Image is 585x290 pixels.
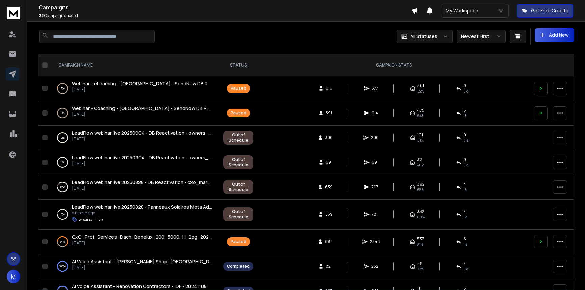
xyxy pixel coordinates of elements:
p: [DATE] [72,112,212,117]
span: 23 [39,12,44,18]
a: CxO_Prof_Services_Dach_Benelux_200_5000_H_2pg_20241205 [72,234,212,240]
span: 0 [463,83,466,88]
button: Get Free Credits [517,4,573,18]
button: Add New [535,28,574,42]
p: 64 % [60,238,65,245]
span: 46 % [417,162,424,168]
p: 1 % [61,159,64,166]
span: 2346 [370,239,380,244]
span: 64 % [417,113,424,118]
span: 616 [326,86,332,91]
span: 0 [463,157,466,162]
span: 392 [417,182,425,187]
div: Out of Schedule [227,157,250,168]
span: 0 [463,132,466,138]
span: 6 [463,236,466,242]
span: 591 [326,110,332,116]
span: 682 [325,239,333,244]
p: webinar_live [79,217,103,222]
span: 6 [463,108,466,113]
td: 100%AI Voice Assistant - [PERSON_NAME] Shop- [GEOGRAPHIC_DATA] + 92 - 202411 12-25[DATE] [50,254,219,279]
button: M [7,270,20,283]
td: 6%LeadFlow webinar live 20250828 - Panneaux Solaires Meta Ads Liba month agowebinar_live [50,200,219,230]
p: [DATE] [72,265,212,270]
span: 60 % [417,214,425,220]
a: LeadFlow webinar live 20250828 - DB Reactivation - cxo_marketing_ads_france_11_50_1pg_5_10m_20240106 [72,179,212,186]
span: 9 % [463,266,468,272]
span: 7 [463,261,465,266]
td: 3%Webinar - eLearning - [GEOGRAPHIC_DATA] - SendNow DB Reactivation - 20250909[DATE] [50,76,219,101]
span: Webinar - Coaching - [GEOGRAPHIC_DATA] - SendNow DB Reactivation - 20250909 [72,105,259,111]
p: All Statuses [410,33,437,40]
span: 577 [372,86,378,91]
span: LeadFlow webinar live 20250904 - DB Reactivation - owners_bool_4_prof_training_coaching_1_10_new_... [72,154,342,161]
span: 232 [371,264,378,269]
span: LeadFlow webinar live 20250904 - DB Reactivation - owners_bool_it_serv_consult_fr_11_50_202433 [72,130,299,136]
p: [DATE] [72,87,212,93]
a: AI Voice Assistant - [PERSON_NAME] Shop- [GEOGRAPHIC_DATA] + 92 - 202411 12-25 [72,258,212,265]
p: 3 % [61,85,65,92]
a: LeadFlow webinar live 20250904 - DB Reactivation - owners_bool_4_prof_training_coaching_1_10_new_... [72,154,212,161]
span: 4 [463,182,466,187]
span: 559 [325,212,333,217]
span: 781 [372,212,378,217]
p: [DATE] [72,161,212,166]
div: Paused [231,239,246,244]
span: 332 [417,209,424,214]
td: 16%LeadFlow webinar live 20250828 - DB Reactivation - cxo_marketing_ads_france_11_50_1pg_5_10m_20... [50,175,219,200]
span: 707 [372,184,378,190]
span: 1 % [463,187,467,192]
a: LeadFlow webinar live 20250904 - DB Reactivation - owners_bool_it_serv_consult_fr_11_50_202433 [72,130,212,136]
div: Out of Schedule [227,132,250,143]
p: 0 % [61,134,65,141]
td: 1%Webinar - Coaching - [GEOGRAPHIC_DATA] - SendNow DB Reactivation - 20250909[DATE] [50,101,219,126]
span: 101 [417,132,423,138]
span: 1 % [463,242,467,247]
span: 7 [463,209,465,214]
span: 639 [325,184,333,190]
span: AI Voice Assistant - [PERSON_NAME] Shop- [GEOGRAPHIC_DATA] + 92 - 202411 12-25 [72,258,264,265]
span: 73 % [417,266,424,272]
a: LeadFlow webinar live 20250828 - Panneaux Solaires Meta Ads Lib [72,204,212,210]
span: 533 [417,236,424,242]
span: 68 % [417,187,424,192]
span: AI Voice Assistant - Renovation Contractors - IDF - 20241108 [72,283,207,289]
h1: Campaigns [39,3,411,11]
p: 16 % [60,184,65,190]
td: 0%LeadFlow webinar live 20250904 - DB Reactivation - owners_bool_it_serv_consult_fr_11_50_202433[... [50,126,219,150]
span: 52 % [417,88,424,94]
div: Out of Schedule [227,209,250,220]
div: Paused [231,86,246,91]
div: Paused [231,110,246,116]
a: Webinar - eLearning - [GEOGRAPHIC_DATA] - SendNow DB Reactivation - 20250909 [72,80,212,87]
p: 100 % [59,263,66,270]
p: 6 % [61,211,65,218]
div: Completed [227,264,250,269]
span: 0 % [463,88,468,94]
td: 1%LeadFlow webinar live 20250904 - DB Reactivation - owners_bool_4_prof_training_coaching_1_10_ne... [50,150,219,175]
span: 32 [417,157,422,162]
span: 69 [326,160,332,165]
div: Out of Schedule [227,182,250,192]
span: CxO_Prof_Services_Dach_Benelux_200_5000_H_2pg_20241205 [72,234,222,240]
a: Webinar - Coaching - [GEOGRAPHIC_DATA] - SendNow DB Reactivation - 20250909 [72,105,212,112]
img: logo [7,7,20,19]
span: 69 [372,160,378,165]
span: 0 % [463,138,468,143]
a: AI Voice Assistant - Renovation Contractors - IDF - 20241108 [72,283,207,290]
td: 64%CxO_Prof_Services_Dach_Benelux_200_5000_H_2pg_20241205[DATE] [50,230,219,254]
span: 1 % [463,113,467,118]
span: 1 % [463,214,467,220]
span: 300 [325,135,333,140]
span: 301 [417,83,424,88]
th: CAMPAIGN STATS [257,54,530,76]
span: Webinar - eLearning - [GEOGRAPHIC_DATA] - SendNow DB Reactivation - 20250909 [72,80,260,87]
p: [DATE] [72,136,212,142]
span: 475 [417,108,424,113]
span: 914 [372,110,378,116]
th: CAMPAIGN NAME [50,54,219,76]
span: 51 % [417,138,424,143]
button: Newest First [457,30,506,43]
